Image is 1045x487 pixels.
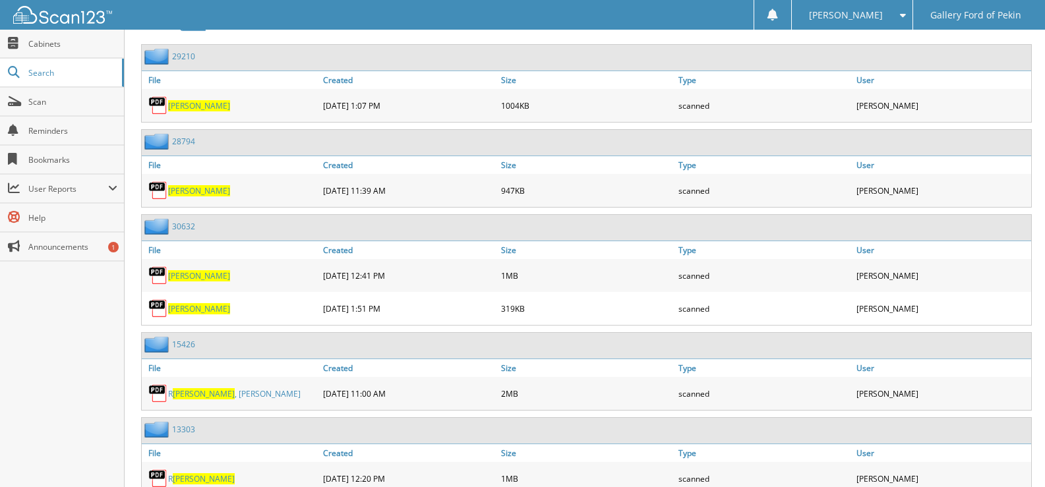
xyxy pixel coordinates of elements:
[168,303,230,314] a: [PERSON_NAME]
[28,154,117,165] span: Bookmarks
[675,92,853,119] div: scanned
[142,444,320,462] a: File
[498,359,676,377] a: Size
[173,473,235,484] span: [PERSON_NAME]
[320,156,498,174] a: Created
[498,241,676,259] a: Size
[148,96,168,115] img: PDF.png
[144,421,172,438] img: folder2.png
[142,156,320,174] a: File
[172,339,195,350] a: 15426
[144,336,172,353] img: folder2.png
[675,71,853,89] a: Type
[675,380,853,407] div: scanned
[930,11,1021,19] span: Gallery Ford of Pekin
[853,295,1031,322] div: [PERSON_NAME]
[853,92,1031,119] div: [PERSON_NAME]
[172,221,195,232] a: 30632
[168,100,230,111] a: [PERSON_NAME]
[853,444,1031,462] a: User
[168,185,230,196] a: [PERSON_NAME]
[28,125,117,136] span: Reminders
[675,359,853,377] a: Type
[853,156,1031,174] a: User
[168,473,235,484] a: R[PERSON_NAME]
[853,380,1031,407] div: [PERSON_NAME]
[675,444,853,462] a: Type
[853,177,1031,204] div: [PERSON_NAME]
[979,424,1045,487] iframe: Chat Widget
[320,71,498,89] a: Created
[320,177,498,204] div: [DATE] 11:39 AM
[675,156,853,174] a: Type
[28,212,117,223] span: Help
[675,177,853,204] div: scanned
[148,266,168,285] img: PDF.png
[28,67,115,78] span: Search
[142,241,320,259] a: File
[320,262,498,289] div: [DATE] 12:41 PM
[28,183,108,194] span: User Reports
[144,133,172,150] img: folder2.png
[320,444,498,462] a: Created
[173,388,235,399] span: [PERSON_NAME]
[320,241,498,259] a: Created
[320,380,498,407] div: [DATE] 11:00 AM
[675,241,853,259] a: Type
[28,96,117,107] span: Scan
[172,424,195,435] a: 13303
[853,71,1031,89] a: User
[320,359,498,377] a: Created
[498,380,676,407] div: 2MB
[498,262,676,289] div: 1MB
[675,295,853,322] div: scanned
[168,388,301,399] a: R[PERSON_NAME], [PERSON_NAME]
[320,92,498,119] div: [DATE] 1:07 PM
[498,92,676,119] div: 1004KB
[148,181,168,200] img: PDF.png
[13,6,112,24] img: scan123-logo-white.svg
[28,241,117,252] span: Announcements
[498,156,676,174] a: Size
[853,359,1031,377] a: User
[498,177,676,204] div: 947KB
[675,262,853,289] div: scanned
[144,48,172,65] img: folder2.png
[28,38,117,49] span: Cabinets
[144,218,172,235] img: folder2.png
[498,71,676,89] a: Size
[498,444,676,462] a: Size
[172,51,195,62] a: 29210
[148,384,168,403] img: PDF.png
[853,241,1031,259] a: User
[853,262,1031,289] div: [PERSON_NAME]
[172,136,195,147] a: 28794
[148,299,168,318] img: PDF.png
[320,295,498,322] div: [DATE] 1:51 PM
[168,270,230,281] a: [PERSON_NAME]
[142,71,320,89] a: File
[108,242,119,252] div: 1
[809,11,883,19] span: [PERSON_NAME]
[142,359,320,377] a: File
[498,295,676,322] div: 319KB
